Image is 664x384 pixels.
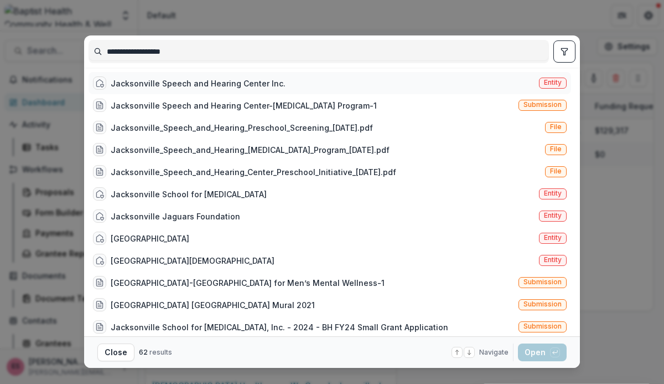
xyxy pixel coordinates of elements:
span: File [550,145,562,153]
div: Jacksonville Speech and Hearing Center Inc. [111,78,286,89]
div: Jacksonville Speech and Hearing Center-[MEDICAL_DATA] Program-1 [111,100,377,111]
button: toggle filters [553,40,575,63]
div: [GEOGRAPHIC_DATA] [111,233,189,244]
span: Entity [544,190,562,197]
span: Entity [544,79,562,86]
span: Navigate [479,347,509,357]
span: Submission [523,278,562,286]
span: Entity [544,256,562,264]
div: [GEOGRAPHIC_DATA] [GEOGRAPHIC_DATA] Mural 2021 [111,299,315,311]
span: Submission [523,300,562,308]
div: Jacksonville_Speech_and_Hearing_[MEDICAL_DATA]_Program_[DATE].pdf [111,144,390,156]
div: Jacksonville_Speech_and_Hearing_Preschool_Screening_[DATE].pdf [111,122,373,134]
div: Jacksonville_Speech_and_Hearing_Center_Preschool_Initiative_[DATE].pdf [111,166,396,178]
button: Open [518,344,567,361]
span: Entity [544,234,562,242]
div: Jacksonville School for [MEDICAL_DATA] [111,188,267,200]
span: File [550,167,562,175]
div: Jacksonville School for [MEDICAL_DATA], Inc. - 2024 - BH FY24 Small Grant Application [111,321,448,333]
span: File [550,123,562,131]
span: Submission [523,322,562,330]
button: Close [97,344,134,361]
div: [GEOGRAPHIC_DATA]-[GEOGRAPHIC_DATA] for Men’s Mental Wellness-1 [111,277,385,289]
span: results [149,348,172,356]
span: Submission [523,101,562,109]
span: 62 [139,348,148,356]
div: Jacksonville Jaguars Foundation [111,211,240,222]
div: [GEOGRAPHIC_DATA][DEMOGRAPHIC_DATA] [111,255,274,267]
span: Entity [544,212,562,219]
